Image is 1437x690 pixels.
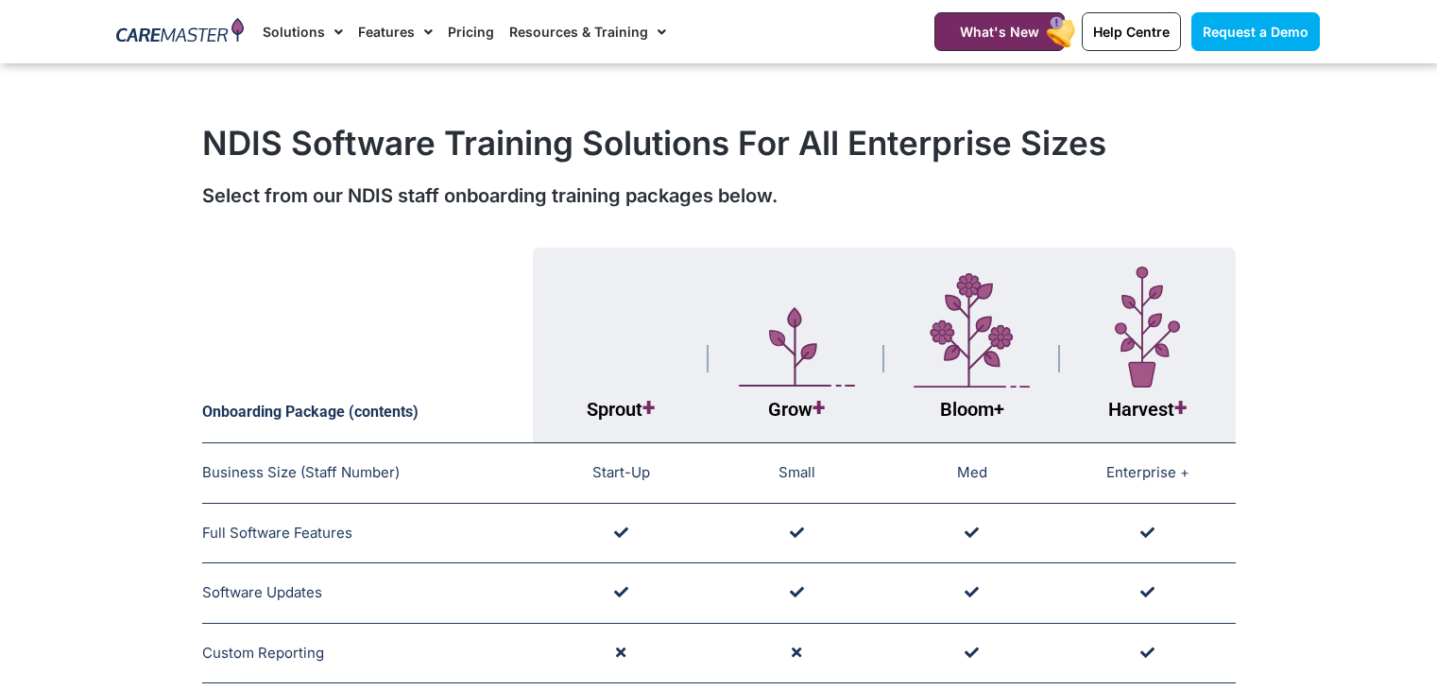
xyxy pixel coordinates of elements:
[202,123,1236,163] h1: NDIS Software Training Solutions For All Enterprise Sizes
[1093,24,1170,40] span: Help Centre
[202,463,400,481] span: Business Size (Staff Number)
[587,398,655,421] span: Sprout
[1108,398,1187,421] span: Harvest
[533,443,709,504] td: Start-Up
[914,273,1030,388] img: Layer_1-4-1.svg
[202,524,352,542] span: Full Software Features
[642,394,655,422] span: +
[940,398,1004,421] span: Bloom
[884,443,1060,504] td: Med
[934,12,1065,51] a: What's New
[768,398,825,421] span: Grow
[709,443,884,504] td: Small
[202,623,534,683] td: Custom Reporting
[960,24,1039,40] span: What's New
[1203,24,1309,40] span: Request a Demo
[1115,267,1180,388] img: Layer_1-7-1.svg
[202,563,534,624] td: Software Updates
[1082,12,1181,51] a: Help Centre
[994,398,1004,421] span: +
[813,394,825,422] span: +
[202,248,534,443] th: Onboarding Package (contents)
[1174,394,1187,422] span: +
[1191,12,1320,51] a: Request a Demo
[202,181,1236,210] div: Select from our NDIS staff onboarding training packages below.
[739,307,855,388] img: Layer_1-5.svg
[116,18,244,46] img: CareMaster Logo
[1060,443,1236,504] td: Enterprise +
